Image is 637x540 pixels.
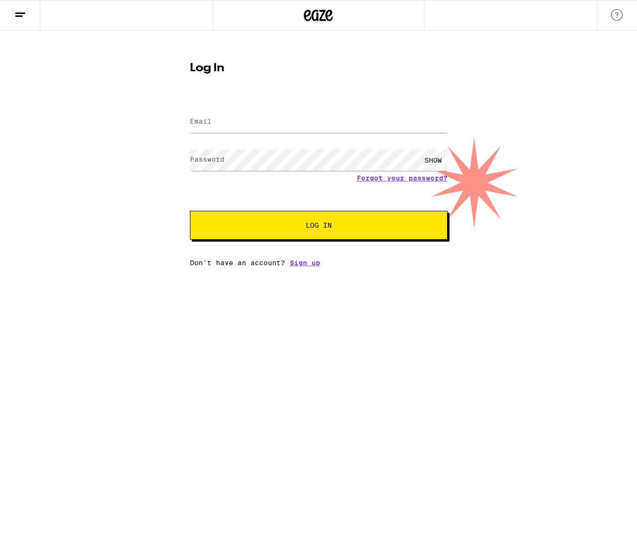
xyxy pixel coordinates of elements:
div: Don't have an account? [190,259,448,267]
span: Log In [306,222,332,229]
a: Forgot your password? [357,174,448,182]
label: Password [190,155,225,163]
h1: Log In [190,63,448,74]
input: Email [190,111,448,133]
div: SHOW [419,149,448,171]
a: Sign up [290,259,320,267]
button: Log In [190,211,448,240]
span: Hi. Need any help? [6,7,69,14]
label: Email [190,117,212,125]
